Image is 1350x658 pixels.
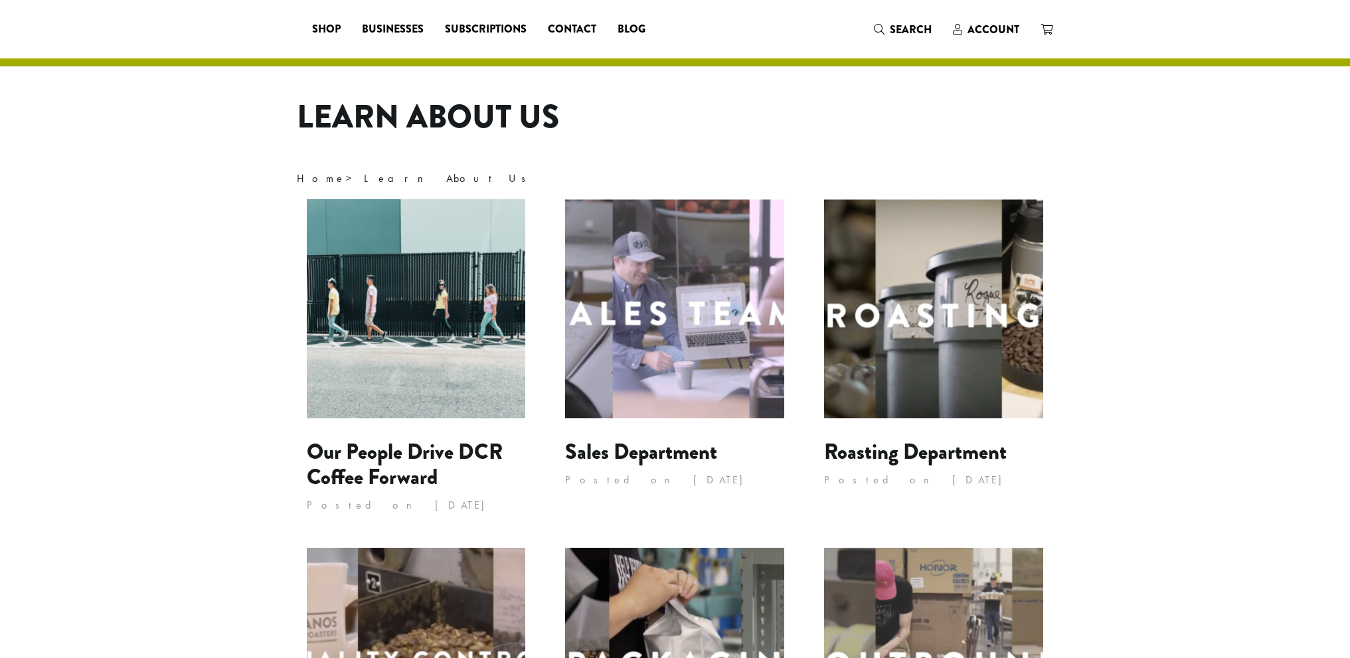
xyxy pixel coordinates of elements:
[301,19,351,40] a: Shop
[434,19,537,40] a: Subscriptions
[364,171,535,185] span: Learn About Us
[307,436,503,493] a: Our People Drive DCR Coffee Forward
[307,495,526,515] p: Posted on [DATE]
[607,19,656,40] a: Blog
[890,22,932,37] span: Search
[824,199,1043,418] img: Roasting Department
[565,436,717,467] a: Sales Department
[351,19,434,40] a: Businesses
[297,171,535,185] span: >
[297,98,1054,137] h1: Learn About Us
[824,470,1043,490] p: Posted on [DATE]
[824,436,1007,467] a: Roasting Department
[537,19,607,40] a: Contact
[548,21,596,38] span: Contact
[362,21,424,38] span: Businesses
[968,22,1019,37] span: Account
[312,21,341,38] span: Shop
[618,21,645,38] span: Blog
[307,199,526,418] img: Our People Drive DCR Coffee Forward
[297,171,346,185] a: Home
[942,19,1030,41] a: Account
[863,19,942,41] a: Search
[445,21,527,38] span: Subscriptions
[565,470,784,490] p: Posted on [DATE]
[565,199,784,418] img: Sales Department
